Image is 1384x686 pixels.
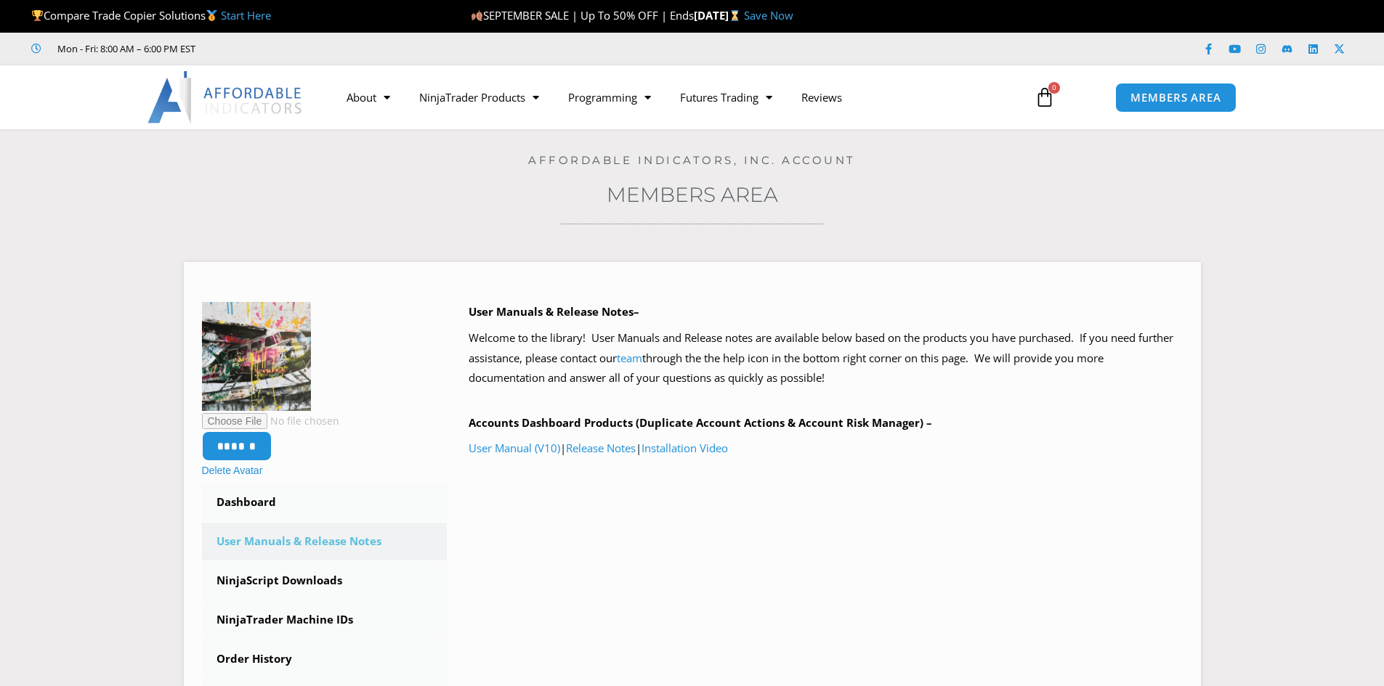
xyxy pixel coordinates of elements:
[216,41,434,56] iframe: Customer reviews powered by Trustpilot
[607,182,778,207] a: Members Area
[1013,76,1077,118] a: 0
[202,562,448,600] a: NinjaScript Downloads
[1115,83,1237,113] a: MEMBERS AREA
[202,302,311,411] img: Plane-150x150.png
[469,328,1183,389] p: Welcome to the library! User Manuals and Release notes are available below based on the products ...
[1048,82,1060,94] span: 0
[32,10,43,21] img: 🏆
[744,8,793,23] a: Save Now
[31,8,271,23] span: Compare Trade Copier Solutions
[147,71,304,123] img: LogoAI | Affordable Indicators – NinjaTrader
[221,8,271,23] a: Start Here
[202,483,448,521] a: Dashboard
[665,81,787,114] a: Futures Trading
[405,81,554,114] a: NinjaTrader Products
[566,441,636,455] a: Release Notes
[469,441,560,455] a: User Manual (V10)
[202,601,448,639] a: NinjaTrader Machine IDs
[1130,92,1221,103] span: MEMBERS AREA
[787,81,857,114] a: Reviews
[642,441,728,455] a: Installation Video
[332,81,405,114] a: About
[202,640,448,678] a: Order History
[729,10,740,21] img: ⌛
[469,415,932,430] b: Accounts Dashboard Products (Duplicate Account Actions & Account Risk Manager) –
[332,81,1018,114] nav: Menu
[206,10,217,21] img: 🥇
[202,523,448,560] a: User Manuals & Release Notes
[694,8,744,23] strong: [DATE]
[554,81,665,114] a: Programming
[469,438,1183,459] p: | |
[202,465,263,476] a: Delete Avatar
[54,40,195,57] span: Mon - Fri: 8:00 AM – 6:00 PM EST
[472,10,482,21] img: 🍂
[617,351,642,365] a: team
[528,153,856,167] a: Affordable Indicators, Inc. Account
[471,8,694,23] span: SEPTEMBER SALE | Up To 50% OFF | Ends
[469,304,639,319] b: User Manuals & Release Notes–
